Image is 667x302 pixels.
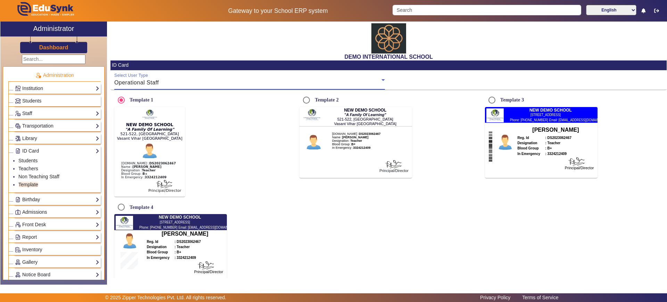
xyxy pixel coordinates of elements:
label: Template 4 [128,204,153,210]
a: Students [18,158,38,163]
b: : DS2023062467 [545,136,571,140]
h3: Dashboard [39,44,68,51]
span: NEW DEMO SCHOOL [159,215,201,220]
a: Non Teaching Staff [18,174,59,179]
img: Student Profile [303,132,324,153]
a: Privacy Policy [477,293,514,302]
h2: Administrator [33,24,74,33]
span: Email: [EMAIL_ADDRESS][DOMAIN_NAME] [179,225,240,229]
b: Blood Group [517,146,538,150]
div: 521-522, [GEOGRAPHIC_DATA] Vasant Vihar [GEOGRAPHIC_DATA] [322,117,409,126]
h6: [PERSON_NAME] [517,126,594,133]
img: 1f5807aa-4a8a-49a0-90a1-651a888537f0 [303,108,321,122]
div: [STREET_ADDRESS] [137,220,214,225]
b: Blood Group [147,250,168,254]
a: Administrator [0,22,107,36]
span: Inventory [22,247,42,252]
b: : DS2023062467 [174,240,201,244]
b: Teacher [350,139,362,142]
a: Dashboard [39,44,69,51]
span: Email: [EMAIL_ADDRESS][DOMAIN_NAME] [549,118,610,122]
b: In Emergency [517,152,540,156]
span: Phone: [PHONE_NUMBER] [139,225,178,229]
img: Student Profile [120,231,139,252]
div: Principal/Director [565,166,594,170]
b: : Teacher [174,245,190,249]
div: Principal/Director [379,169,409,173]
a: Inventory [15,246,99,254]
h5: Gateway to your School ERP system [171,7,385,15]
b: Designation [517,141,537,145]
span: Blood Group : [332,142,355,146]
p: Administration [8,72,101,79]
div: 521-522, [GEOGRAPHIC_DATA] Vasant Vihar [GEOGRAPHIC_DATA] [117,132,182,141]
b: : 3324212409 [545,152,567,156]
b: [PERSON_NAME] [342,136,369,139]
span: NEW DEMO SCHOOL [126,122,173,127]
img: Student Profile [139,141,160,162]
span: Phone: [PHONE_NUMBER] [510,118,549,122]
b: In Emergency [147,256,170,260]
span: NEW DEMO SCHOOL [529,108,572,113]
span: Students [22,98,41,104]
img: 1f5807aa-4a8a-49a0-90a1-651a888537f0 [142,107,157,123]
img: XNpnoAAAAAZJREFUAwAWOuqzHBX6OwAAAABJRU5ErkJggg== [371,23,406,54]
input: Search... [22,55,85,64]
span: Designation : [332,139,362,142]
span: NEW DEMO SCHOOL [344,108,386,113]
div: Principal/Director [194,270,223,274]
label: Template 3 [499,97,524,103]
span: Operational Staff [114,80,159,85]
a: Terms of Service [519,293,562,302]
b: : Teacher [545,141,560,145]
b: DS2023062467 [149,162,176,165]
b: 3324212409 [353,146,370,149]
b: [PERSON_NAME] [132,165,162,169]
mat-card-header: ID Card [110,60,667,70]
b: Designation [147,245,166,249]
span: Designation : [121,169,156,172]
img: Students.png [15,98,20,104]
h6: [PERSON_NAME] [147,230,223,237]
b: : B+ [174,250,181,254]
a: Students [15,97,99,105]
a: Teachers [18,166,38,171]
div: [STREET_ADDRESS] [507,113,584,117]
b: B+ [351,142,355,146]
b: : B+ [545,146,552,150]
div: "A Family Of Learning" [322,113,409,117]
b: DS2023062467 [359,132,381,136]
mat-label: Select User Type [114,73,148,77]
b: Reg. Id [147,240,158,244]
b: Teacher [142,169,155,172]
div: Principal/Director [148,188,181,193]
label: Template 2 [313,97,338,103]
b: Reg. Id [517,136,529,140]
a: Template [18,182,38,187]
img: Administration.png [35,72,41,79]
h2: DEMO INTERNATIONAL SCHOOL [110,54,667,60]
div: [DOMAIN_NAME] : Name : In Emergency : [331,132,409,149]
input: Search [393,5,581,15]
img: 1f5807aa-4a8a-49a0-90a1-651a888537f0 [116,216,133,230]
div: [DOMAIN_NAME] : Name : In Emergency : [121,162,182,179]
p: © 2025 Zipper Technologies Pvt. Ltd. All rights reserved. [105,294,227,301]
img: 1f5807aa-4a8a-49a0-90a1-651a888537f0 [486,108,504,122]
span: Blood Group : [121,172,148,176]
b: : 3324212409 [174,256,196,260]
label: Template 1 [128,97,153,103]
img: Student Profile [496,132,515,153]
b: 3324212409 [145,176,167,179]
b: B+ [142,172,147,176]
img: Inventory.png [15,247,20,252]
div: "A Family Of Learning" [117,127,182,132]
